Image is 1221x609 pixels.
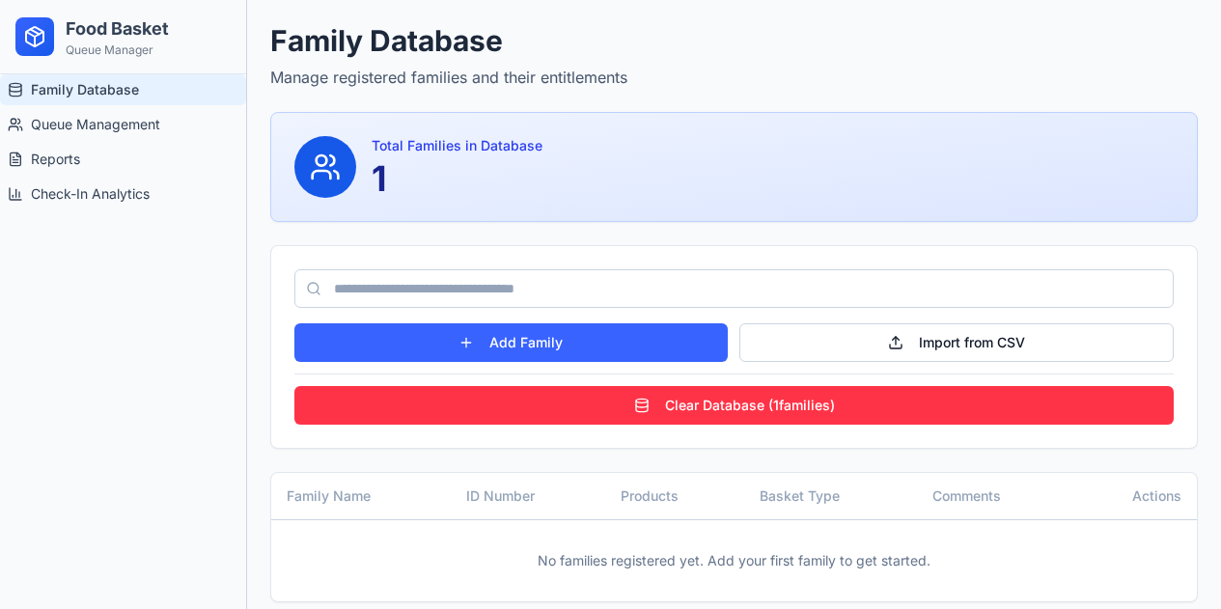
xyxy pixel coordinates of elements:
[294,386,1174,425] button: Clear Database (1families)
[917,473,1072,519] th: Comments
[744,473,917,519] th: Basket Type
[372,136,1174,155] p: Total Families in Database
[605,473,743,519] th: Products
[451,473,606,519] th: ID Number
[31,80,139,99] span: Family Database
[1072,473,1197,519] th: Actions
[739,323,1175,362] button: Import from CSV
[31,150,80,169] span: Reports
[31,115,160,134] span: Queue Management
[372,159,1174,198] p: 1
[66,42,169,58] p: Queue Manager
[287,551,1181,570] div: No families registered yet. Add your first family to get started.
[271,473,451,519] th: Family Name
[66,15,169,42] h1: Food Basket
[294,323,728,362] button: Add Family
[270,23,1198,58] h1: Family Database
[31,184,150,204] span: Check-In Analytics
[270,66,1198,89] p: Manage registered families and their entitlements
